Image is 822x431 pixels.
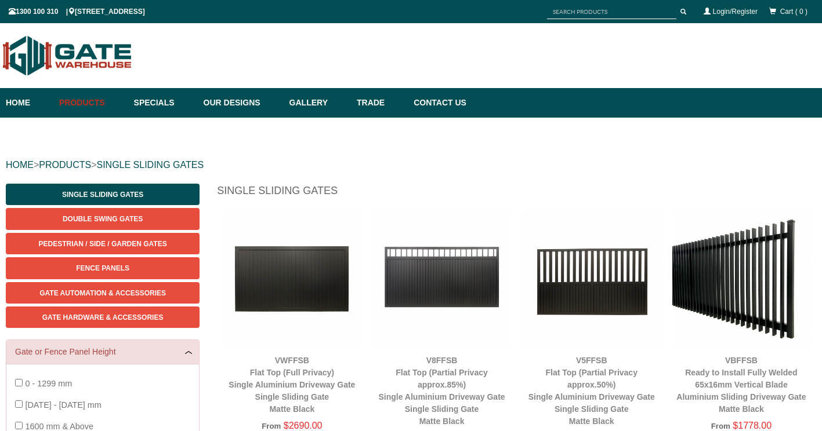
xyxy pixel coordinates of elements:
a: Products [53,88,128,118]
a: Double Swing Gates [6,208,200,229]
span: $2690.00 [284,421,323,430]
img: V8FFSB - Flat Top (Partial Privacy approx.85%) - Single Aluminium Driveway Gate - Single Sliding ... [372,210,510,348]
a: V5FFSBFlat Top (Partial Privacy approx.50%)Single Aluminium Driveway GateSingle Sliding GateMatte... [528,356,655,426]
a: Gate Automation & Accessories [6,282,200,304]
div: > > [6,147,816,184]
a: Pedestrian / Side / Garden Gates [6,233,200,254]
span: 1300 100 310 | [STREET_ADDRESS] [9,8,145,16]
span: Gate Automation & Accessories [39,289,166,297]
h1: Single Sliding Gates [217,184,816,204]
a: Gate Hardware & Accessories [6,306,200,328]
span: $1778.00 [733,421,772,430]
a: Single Sliding Gates [6,184,200,205]
a: Our Designs [198,88,284,118]
a: Login/Register [713,8,758,16]
span: 1600 mm & Above [25,422,93,431]
span: [DATE] - [DATE] mm [25,400,101,410]
img: VWFFSB - Flat Top (Full Privacy) - Single Aluminium Driveway Gate - Single Sliding Gate - Matte B... [223,210,361,348]
span: Pedestrian / Side / Garden Gates [39,240,167,248]
img: V5FFSB - Flat Top (Partial Privacy approx.50%) - Single Aluminium Driveway Gate - Single Sliding ... [523,210,661,348]
span: Double Swing Gates [63,215,143,223]
a: Trade [351,88,408,118]
a: Fence Panels [6,257,200,279]
a: HOME [6,160,34,170]
a: Specials [128,88,198,118]
input: SEARCH PRODUCTS [547,5,676,19]
span: 0 - 1299 mm [25,379,72,388]
a: Contact Us [408,88,466,118]
a: VBFFSBReady to Install Fully Welded 65x16mm Vertical BladeAluminium Sliding Driveway GateMatte Black [676,356,806,414]
a: Home [6,88,53,118]
a: V8FFSBFlat Top (Partial Privacy approx.85%)Single Aluminium Driveway GateSingle Sliding GateMatte... [378,356,505,426]
a: Gate or Fence Panel Height [15,346,190,358]
a: PRODUCTS [39,160,91,170]
img: VBFFSB - Ready to Install Fully Welded 65x16mm Vertical Blade - Aluminium Sliding Driveway Gate -... [672,210,810,348]
span: Cart ( 0 ) [780,8,807,16]
a: VWFFSBFlat Top (Full Privacy)Single Aluminium Driveway GateSingle Sliding GateMatte Black [229,356,355,414]
span: From [262,422,281,430]
span: Gate Hardware & Accessories [42,313,164,322]
span: Single Sliding Gates [62,191,143,199]
span: From [711,422,730,430]
a: Gallery [284,88,351,118]
span: Fence Panels [76,264,129,272]
a: SINGLE SLIDING GATES [96,160,204,170]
